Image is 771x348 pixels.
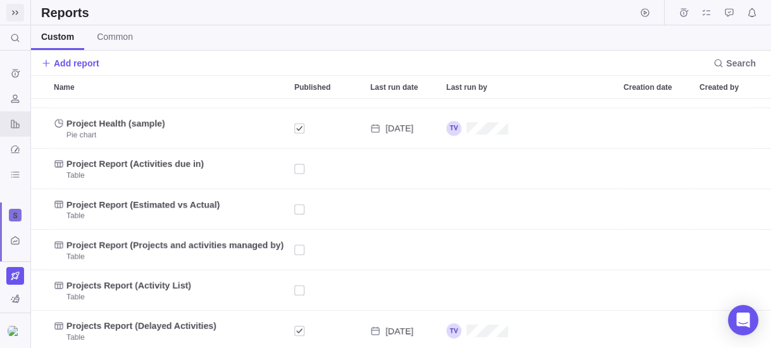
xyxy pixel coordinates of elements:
div: Creation date [618,270,694,311]
div: Creation date [618,149,694,189]
a: Time logs [675,9,693,20]
span: Table [66,292,85,302]
div: Last run date [365,108,441,149]
div: Published [289,189,365,230]
a: Common [87,25,143,50]
span: Last run by [446,81,487,94]
span: Pie chart [66,130,96,140]
div: Creation date [618,230,694,270]
div: Last run date [365,230,441,270]
div: Last run by [441,76,618,98]
div: Published [289,108,365,149]
span: Search [708,54,761,72]
span: Sep 3 [385,325,413,337]
span: Created by [699,81,739,94]
div: Last run by [441,149,618,189]
div: Tudor Vlas [441,108,618,148]
div: Last run by [441,108,618,149]
h2: Reports [41,4,89,22]
span: Add report [41,54,99,72]
div: Name [49,108,289,149]
span: Add report [54,57,99,70]
a: Upgrade now (Trial ends in 13 days) [6,267,24,285]
span: Creation date [624,81,672,94]
div: Name [49,76,289,98]
div: Last run date [365,149,441,189]
div: Name [49,149,289,189]
div: Published [289,149,365,189]
span: My assignments [698,4,715,22]
span: Project Report (Activities due in) [66,158,204,170]
span: Start timer [636,4,654,22]
span: Common [97,30,133,43]
div: Last run by [441,270,618,311]
span: Notifications [743,4,761,22]
a: Custom [31,25,84,50]
span: Project Report (Estimated vs Actual) [66,198,220,211]
div: Open Intercom Messenger [728,305,758,335]
span: Project Health (sample) [66,117,165,130]
div: Name [49,230,289,270]
a: My assignments [698,9,715,20]
span: Table [66,251,85,261]
span: Published [294,81,330,94]
div: Published [289,270,365,311]
span: Last run date [370,81,418,94]
a: Notifications [743,9,761,20]
span: Search [726,57,756,70]
a: Approval requests [720,9,738,20]
div: grid [31,99,771,348]
span: Approval requests [720,4,738,22]
span: Project Report (Projects and activities managed by) [66,239,284,251]
div: Published [289,76,365,98]
div: Creation date [618,189,694,230]
div: Last run by [441,189,618,230]
div: Last run date [365,189,441,230]
div: Name [49,189,289,230]
div: Name [49,270,289,311]
span: Table [66,211,85,221]
span: Sep 3 [385,122,413,135]
span: You are currently using sample data to explore and understand Birdview better. [5,290,25,308]
div: Tudor Vlas [8,323,23,339]
div: Last run date [365,270,441,311]
span: Time logs [675,4,693,22]
div: Creation date [618,76,694,98]
div: Published [289,230,365,270]
span: Projects Report (Activity List) [66,279,191,292]
div: Creation date [618,108,694,149]
div: Last run by [441,230,618,270]
div: Last run date [365,76,441,98]
span: Table [66,332,85,342]
span: Name [54,81,75,94]
span: Custom [41,30,74,43]
img: Show [8,326,23,336]
span: Projects Report (Delayed Activities) [66,320,216,332]
span: Table [66,170,85,180]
